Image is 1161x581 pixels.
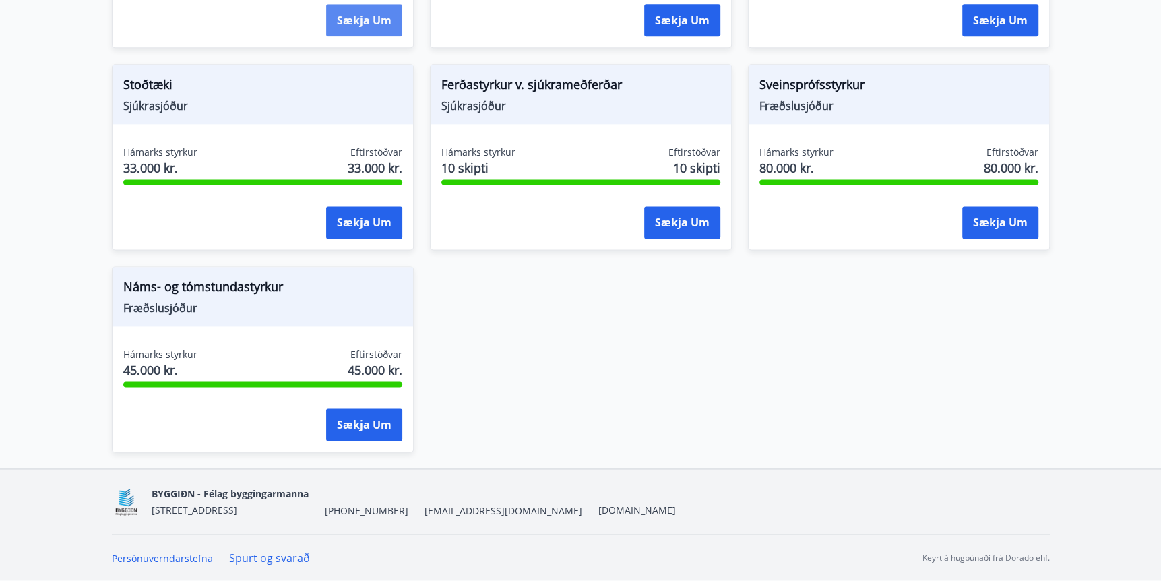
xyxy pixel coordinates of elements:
[441,159,515,177] span: 10 skipti
[123,278,402,301] span: Náms- og tómstundastyrkur
[123,75,402,98] span: Stoðtæki
[112,552,213,565] a: Persónuverndarstefna
[350,146,402,159] span: Eftirstöðvar
[348,159,402,177] span: 33.000 kr.
[962,206,1038,239] button: Sækja um
[348,361,402,379] span: 45.000 kr.
[112,487,141,516] img: BKlGVmlTW1Qrz68WFGMFQUcXHWdQd7yePWMkvn3i.png
[759,98,1038,113] span: Fræðslusjóður
[759,159,834,177] span: 80.000 kr.
[123,98,402,113] span: Sjúkrasjóður
[441,146,515,159] span: Hámarks styrkur
[326,408,402,441] button: Sækja um
[123,301,402,315] span: Fræðslusjóður
[152,487,309,500] span: BYGGIÐN - Félag byggingarmanna
[325,504,408,518] span: [PHONE_NUMBER]
[962,4,1038,36] button: Sækja um
[759,75,1038,98] span: Sveinsprófsstyrkur
[229,551,310,565] a: Spurt og svarað
[598,503,676,516] a: [DOMAIN_NAME]
[441,75,720,98] span: Ferðastyrkur v. sjúkrameðferðar
[922,552,1050,564] p: Keyrt á hugbúnaði frá Dorado ehf.
[984,159,1038,177] span: 80.000 kr.
[425,504,582,518] span: [EMAIL_ADDRESS][DOMAIN_NAME]
[152,503,237,516] span: [STREET_ADDRESS]
[759,146,834,159] span: Hámarks styrkur
[326,4,402,36] button: Sækja um
[326,206,402,239] button: Sækja um
[673,159,720,177] span: 10 skipti
[441,98,720,113] span: Sjúkrasjóður
[123,159,197,177] span: 33.000 kr.
[123,361,197,379] span: 45.000 kr.
[123,146,197,159] span: Hámarks styrkur
[644,206,720,239] button: Sækja um
[123,348,197,361] span: Hámarks styrkur
[644,4,720,36] button: Sækja um
[986,146,1038,159] span: Eftirstöðvar
[350,348,402,361] span: Eftirstöðvar
[668,146,720,159] span: Eftirstöðvar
